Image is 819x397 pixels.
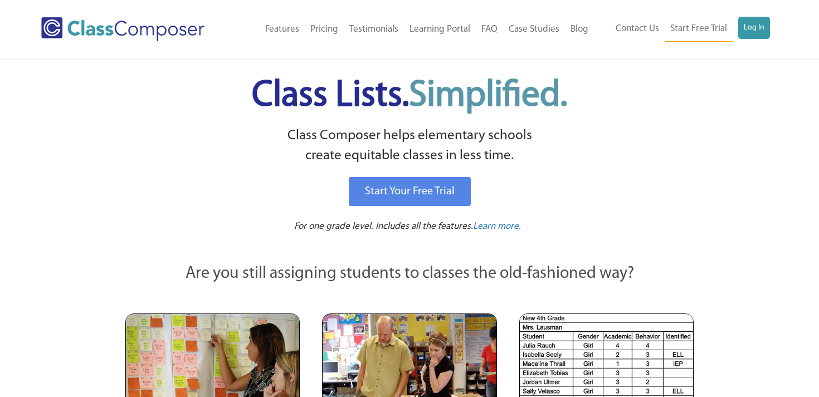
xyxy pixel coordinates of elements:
a: Pricing [305,17,344,42]
span: Simplified. [409,78,567,114]
img: Class Composer [41,17,204,41]
a: Log In [738,17,770,39]
a: Start Free Trial [665,17,733,42]
nav: Header Menu [594,17,770,42]
nav: Header Menu [233,17,594,42]
span: Class Lists. [252,78,567,114]
a: FAQ [476,17,503,42]
a: Learning Portal [404,17,476,42]
span: Learn more. [473,222,521,231]
a: Blog [565,17,594,42]
a: Case Studies [503,17,565,42]
a: Features [260,17,305,42]
a: Learn more. [473,220,521,234]
p: Class Composer helps elementary schools create equitable classes in less time. [124,126,695,166]
span: Start Your Free Trial [365,186,455,197]
a: Start Your Free Trial [349,177,471,206]
p: Are you still assigning students to classes the old-fashioned way? [125,262,694,286]
span: For one grade level. Includes all the features. [294,222,473,231]
a: Contact Us [610,17,665,41]
a: Testimonials [344,17,404,42]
